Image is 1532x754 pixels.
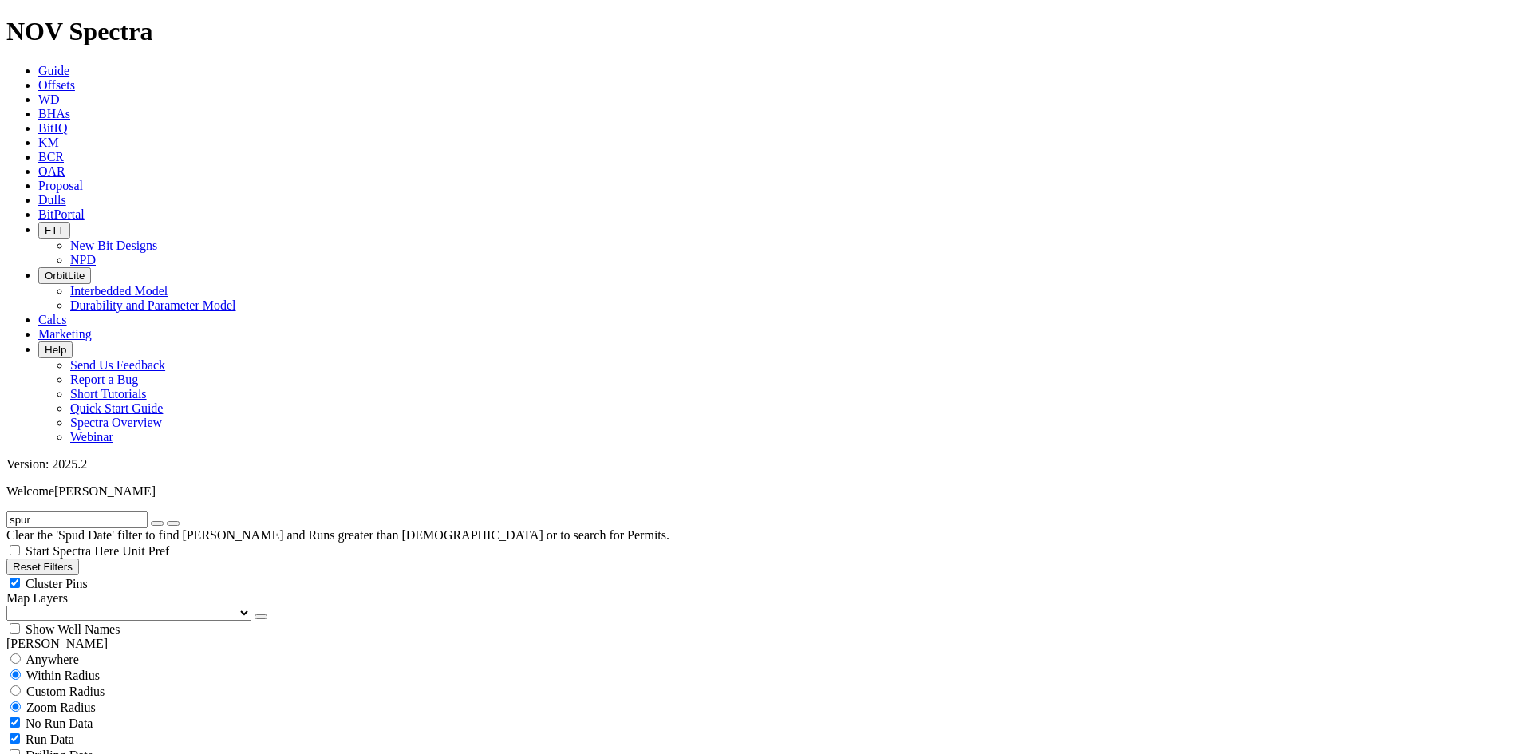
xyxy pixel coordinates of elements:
[26,669,100,682] span: Within Radius
[45,224,64,236] span: FTT
[38,121,67,135] a: BitIQ
[6,484,1526,499] p: Welcome
[54,484,156,498] span: [PERSON_NAME]
[70,239,157,252] a: New Bit Designs
[38,267,91,284] button: OrbitLite
[38,313,67,326] a: Calcs
[10,545,20,555] input: Start Spectra Here
[38,222,70,239] button: FTT
[38,327,92,341] a: Marketing
[38,64,69,77] a: Guide
[6,17,1526,46] h1: NOV Spectra
[6,511,148,528] input: Search
[26,716,93,730] span: No Run Data
[70,253,96,266] a: NPD
[26,622,120,636] span: Show Well Names
[38,193,66,207] a: Dulls
[122,544,169,558] span: Unit Pref
[6,591,68,605] span: Map Layers
[70,401,163,415] a: Quick Start Guide
[38,164,65,178] a: OAR
[70,373,138,386] a: Report a Bug
[70,284,168,298] a: Interbedded Model
[6,528,669,542] span: Clear the 'Spud Date' filter to find [PERSON_NAME] and Runs greater than [DEMOGRAPHIC_DATA] or to...
[70,416,162,429] a: Spectra Overview
[26,653,79,666] span: Anywhere
[70,430,113,444] a: Webinar
[38,78,75,92] a: Offsets
[38,150,64,164] a: BCR
[26,544,119,558] span: Start Spectra Here
[38,93,60,106] a: WD
[38,179,83,192] a: Proposal
[6,637,1526,651] div: [PERSON_NAME]
[45,270,85,282] span: OrbitLite
[6,559,79,575] button: Reset Filters
[26,701,96,714] span: Zoom Radius
[26,685,105,698] span: Custom Radius
[45,344,66,356] span: Help
[70,358,165,372] a: Send Us Feedback
[38,107,70,120] a: BHAs
[26,732,74,746] span: Run Data
[38,136,59,149] a: KM
[38,341,73,358] button: Help
[70,387,147,401] a: Short Tutorials
[70,298,236,312] a: Durability and Parameter Model
[38,207,85,221] a: BitPortal
[6,457,1526,472] div: Version: 2025.2
[26,577,88,590] span: Cluster Pins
